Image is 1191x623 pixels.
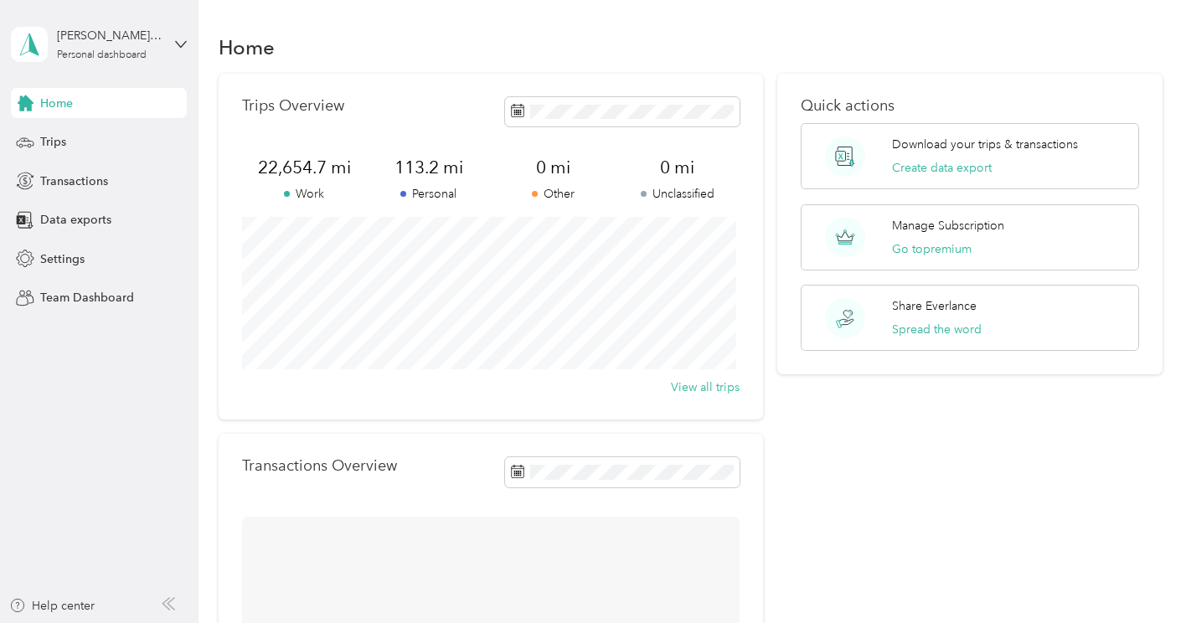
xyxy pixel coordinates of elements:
span: Settings [40,250,85,268]
span: Home [40,95,73,112]
button: Spread the word [892,321,982,338]
button: View all trips [671,378,740,396]
span: 113.2 mi [367,156,491,179]
p: Work [242,185,366,203]
span: Trips [40,133,66,151]
p: Unclassified [615,185,739,203]
p: Transactions Overview [242,457,397,475]
div: Personal dashboard [57,50,147,60]
button: Go topremium [892,240,972,258]
button: Create data export [892,159,992,177]
span: Team Dashboard [40,289,134,306]
span: Data exports [40,211,111,229]
div: [PERSON_NAME] [PERSON_NAME] [PERSON_NAME] [57,27,162,44]
p: Trips Overview [242,97,344,115]
p: Share Everlance [892,297,977,315]
span: Transactions [40,172,108,190]
iframe: Everlance-gr Chat Button Frame [1097,529,1191,623]
span: 0 mi [615,156,739,179]
p: Manage Subscription [892,217,1004,234]
button: Help center [9,597,95,615]
p: Quick actions [801,97,1138,115]
p: Other [491,185,615,203]
span: 0 mi [491,156,615,179]
span: 22,654.7 mi [242,156,366,179]
p: Download your trips & transactions [892,136,1078,153]
p: Personal [367,185,491,203]
h1: Home [219,39,275,56]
